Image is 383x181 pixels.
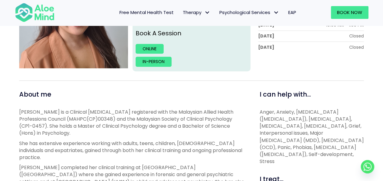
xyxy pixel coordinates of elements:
a: EAP [284,6,301,19]
img: Aloe mind Logo [15,2,55,23]
span: Therapy: submenu [203,8,212,17]
div: [DATE] [258,44,274,50]
a: Psychological ServicesPsychological Services: submenu [215,6,284,19]
a: Whatsapp [361,160,374,173]
a: Free Mental Health Test [115,6,178,19]
span: I can help with... [260,90,311,99]
a: In-person [136,57,172,66]
div: Closed [349,44,364,50]
a: Online [136,44,164,54]
p: She has extensive experience working with adults, teens, children, [DEMOGRAPHIC_DATA] individuals... [19,140,246,161]
p: Book A Session [136,29,247,38]
nav: Menu [62,6,301,19]
a: TherapyTherapy: submenu [178,6,215,19]
p: [PERSON_NAME] is a Clinical [MEDICAL_DATA] registered with the Malaysian Allied Health Profession... [19,108,246,137]
span: EAP [288,9,296,16]
div: [DATE] [258,33,274,39]
span: Book Now [337,9,362,16]
span: Psychological Services [219,9,279,16]
span: About me [19,90,51,99]
span: Therapy [183,9,210,16]
p: Anger, Anxiety, [MEDICAL_DATA] ([MEDICAL_DATA]), [MEDICAL_DATA], [MEDICAL_DATA], [MEDICAL_DATA], ... [260,108,364,165]
span: Psychological Services: submenu [272,8,281,17]
span: Free Mental Health Test [119,9,174,16]
a: Book Now [331,6,368,19]
div: Closed [349,33,364,39]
